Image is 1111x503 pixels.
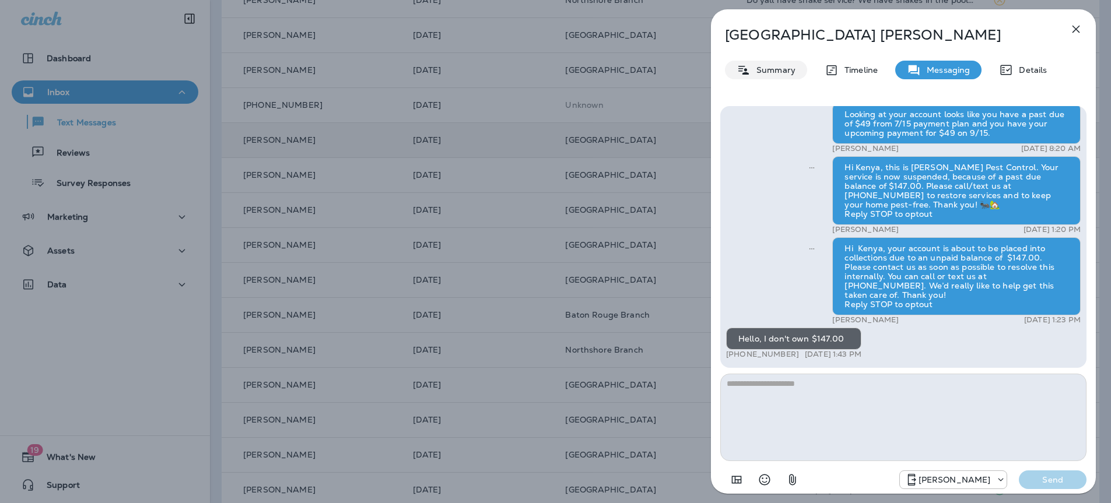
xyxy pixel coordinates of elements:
p: Summary [751,65,795,75]
button: Select an emoji [753,468,776,491]
p: Timeline [839,65,878,75]
div: +1 (504) 576-9603 [900,473,1007,487]
p: Details [1013,65,1047,75]
button: Add in a premade template [725,468,748,491]
p: [DATE] 1:23 PM [1024,315,1081,325]
p: Messaging [921,65,970,75]
div: Hi Kenya, this is [PERSON_NAME] Pest Control. Your service is now suspended, because of a past du... [832,156,1081,225]
p: [PERSON_NAME] [832,315,899,325]
span: Sent [809,242,815,253]
span: Sent [809,161,815,172]
p: [PHONE_NUMBER] [726,350,799,359]
p: [PERSON_NAME] [832,225,899,234]
div: Hello, I don't own $147.00 [726,328,861,350]
p: [DATE] 1:43 PM [805,350,861,359]
p: [PERSON_NAME] [919,475,991,484]
div: Looking at your account looks like you have a past due of $49 from 7/15 payment plan and you have... [832,103,1081,144]
p: [DATE] 8:20 AM [1021,144,1081,153]
p: [PERSON_NAME] [832,144,899,153]
p: [GEOGRAPHIC_DATA] [PERSON_NAME] [725,27,1043,43]
p: [DATE] 1:20 PM [1024,225,1081,234]
div: Hi Kenya, your account is about to be placed into collections due to an unpaid balance of $147.00... [832,237,1081,315]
